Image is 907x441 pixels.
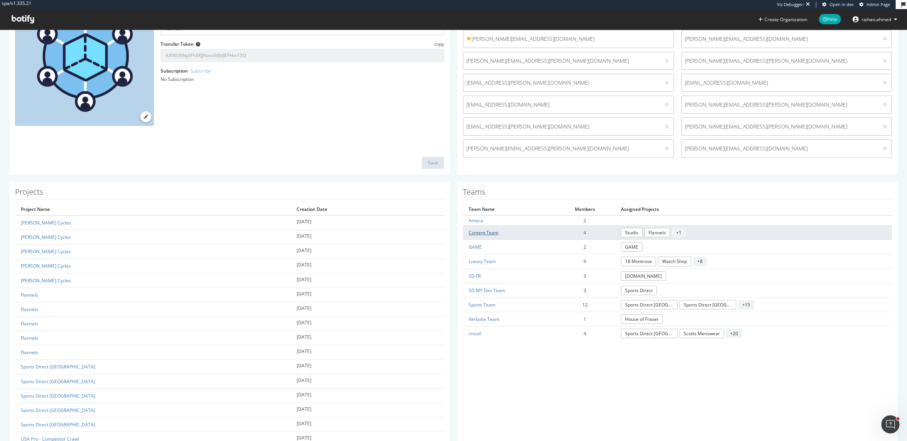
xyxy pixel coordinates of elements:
a: 18 Montrose [621,257,656,266]
a: Scotts Menswear [679,329,724,338]
a: Sports Direct [621,286,657,295]
span: Admin Page [867,2,890,7]
th: Creation Date [291,203,444,215]
span: [EMAIL_ADDRESS][DOMAIN_NAME] [685,79,876,87]
a: Sports Direct [GEOGRAPHIC_DATA] [21,393,95,399]
span: [PERSON_NAME][EMAIL_ADDRESS][PERSON_NAME][DOMAIN_NAME] [466,57,657,65]
a: croud [469,330,481,337]
td: 2 [555,240,616,254]
a: SD FR [469,273,481,279]
td: [DATE] [291,360,444,374]
div: Save [428,159,438,166]
th: Members [555,203,616,215]
span: [PERSON_NAME][EMAIL_ADDRESS][PERSON_NAME][DOMAIN_NAME] [466,145,657,152]
span: [PERSON_NAME][EMAIL_ADDRESS][DOMAIN_NAME] [685,35,876,43]
div: No Subscription [161,76,444,82]
td: [DATE] [291,288,444,302]
span: [PERSON_NAME][EMAIL_ADDRESS][PERSON_NAME][DOMAIN_NAME] [685,101,876,108]
iframe: Intercom live chat [881,415,899,433]
td: [DATE] [291,345,444,360]
a: Luxury Team [469,258,496,265]
a: Flannels [21,306,38,313]
a: Sports Direct [GEOGRAPHIC_DATA] [621,300,678,309]
span: raihan.ahmed [862,16,891,23]
button: Create Organization [758,16,808,23]
a: - Subscribe [188,68,211,74]
span: + 15 [738,300,754,309]
span: Help [819,14,841,24]
a: Content Team [469,229,498,236]
a: Flannels [21,349,38,356]
span: + 8 [693,257,707,266]
button: Save [422,157,444,169]
th: Team Name [463,203,555,215]
a: Flannels [21,335,38,341]
td: 9 [555,254,616,269]
a: GAME [469,244,482,250]
span: + 1 [672,228,686,237]
a: Sports Direct [GEOGRAPHIC_DATA] [21,378,95,385]
a: [PERSON_NAME] Cycles [21,263,71,269]
td: [DATE] [291,403,444,417]
a: Watch Shop [658,257,691,266]
td: [DATE] [291,316,444,331]
h1: Projects [15,188,444,200]
a: [PERSON_NAME] Cycles [21,234,71,240]
td: [DATE] [291,417,444,432]
a: Flannels [21,292,38,298]
a: [PERSON_NAME] Cycles [21,248,71,255]
a: Flannels [644,228,670,237]
td: 4 [555,226,616,240]
span: + 20 [726,329,742,338]
a: GAME [621,242,642,252]
span: [PERSON_NAME][EMAIL_ADDRESS][PERSON_NAME][DOMAIN_NAME] [685,57,876,65]
td: [DATE] [291,331,444,345]
a: Studio [621,228,642,237]
span: [PERSON_NAME][EMAIL_ADDRESS][DOMAIN_NAME] [685,145,876,152]
a: Verbolia Team [469,316,499,322]
td: [DATE] [291,273,444,288]
div: Viz Debugger: [777,2,804,8]
a: Sports Direct [GEOGRAPHIC_DATA] [21,407,95,413]
td: 3 [555,269,616,283]
a: [PERSON_NAME] Cycles [21,277,71,284]
td: [DATE] [291,388,444,403]
a: SD MY Dev Team [469,287,505,294]
td: [DATE] [291,215,444,230]
span: Open in dev [830,2,854,7]
td: 3 [555,283,616,297]
span: [EMAIL_ADDRESS][DOMAIN_NAME] [466,101,657,108]
label: Transfer Token [161,41,194,47]
td: [DATE] [291,230,444,244]
a: [PERSON_NAME] Cycles [21,220,71,226]
td: 4 [555,326,616,341]
th: Project Name [15,203,291,215]
a: Open in dev [822,2,854,8]
a: Sports Direct [GEOGRAPHIC_DATA] [621,329,678,338]
a: House of Fraser [621,314,663,324]
button: raihan.ahmed [847,13,903,25]
span: [PERSON_NAME][EMAIL_ADDRESS][PERSON_NAME][DOMAIN_NAME] [685,123,876,130]
span: [EMAIL_ADDRESS][PERSON_NAME][DOMAIN_NAME] [466,79,657,87]
label: Subscription [161,68,211,74]
th: Assigned Projects [615,203,892,215]
td: 12 [555,297,616,312]
a: Flannels [21,320,38,327]
td: [DATE] [291,244,444,259]
span: [EMAIL_ADDRESS][PERSON_NAME][DOMAIN_NAME] [466,123,657,130]
span: copy [434,41,444,47]
h1: Teams [463,188,892,200]
td: 2 [555,215,616,226]
td: 1 [555,312,616,326]
td: [DATE] [291,259,444,273]
a: [DOMAIN_NAME] [621,271,666,281]
td: [DATE] [291,302,444,316]
a: Sports Direct [GEOGRAPHIC_DATA] [21,421,95,428]
a: Sports Direct [GEOGRAPHIC_DATA] [679,300,736,309]
td: [DATE] [291,374,444,388]
a: Amara [469,217,483,224]
a: Sports Team [469,302,495,308]
a: Admin Page [859,2,890,8]
a: Sports Direct [GEOGRAPHIC_DATA] [21,364,95,370]
span: [PERSON_NAME][EMAIL_ADDRESS][DOMAIN_NAME] [466,35,670,43]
